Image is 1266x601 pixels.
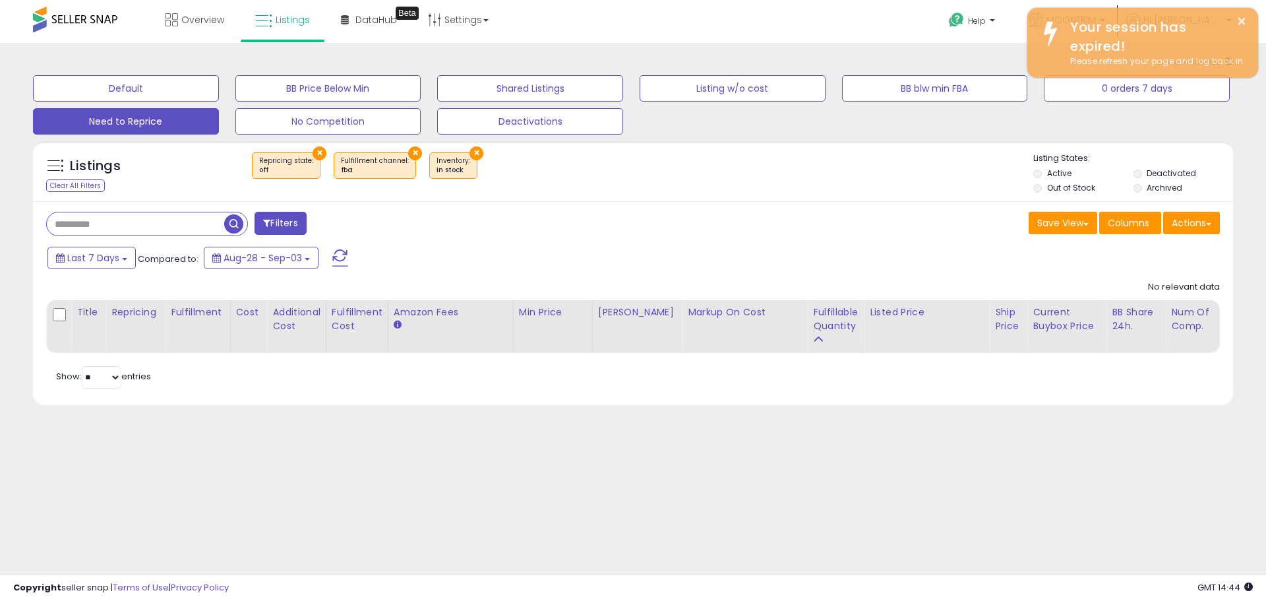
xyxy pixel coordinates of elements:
div: in stock [437,166,470,175]
button: × [469,146,483,160]
a: Help [938,2,1008,43]
th: The percentage added to the cost of goods (COGS) that forms the calculator for Min & Max prices. [682,300,808,353]
button: Listing w/o cost [640,75,826,102]
div: fba [341,166,409,175]
span: Help [968,15,986,26]
button: Actions [1163,212,1220,234]
div: Clear All Filters [46,179,105,192]
div: Fulfillment Cost [332,305,382,333]
div: Listed Price [870,305,984,319]
div: Markup on Cost [688,305,802,319]
button: Filters [255,212,306,235]
div: [PERSON_NAME] [598,305,677,319]
span: Show: entries [56,370,151,383]
label: Deactivated [1147,168,1196,179]
div: Please refresh your page and log back in [1060,55,1248,68]
div: Num of Comp. [1171,305,1219,333]
a: Privacy Policy [171,581,229,594]
p: Listing States: [1033,152,1232,165]
span: Listings [276,13,310,26]
button: × [1236,13,1247,30]
button: Default [33,75,219,102]
span: Compared to: [138,253,198,265]
div: Your session has expired! [1060,18,1248,55]
button: 0 orders 7 days [1044,75,1230,102]
div: Fulfillable Quantity [813,305,859,333]
h5: Listings [70,157,121,175]
button: Need to Reprice [33,108,219,135]
div: BB Share 24h. [1112,305,1160,333]
button: BB Price Below Min [235,75,421,102]
a: Terms of Use [113,581,169,594]
button: Shared Listings [437,75,623,102]
span: Last 7 Days [67,251,119,265]
span: Repricing state : [259,156,313,175]
button: Deactivations [437,108,623,135]
div: Repricing [111,305,160,319]
label: Out of Stock [1047,182,1095,193]
div: Min Price [519,305,587,319]
span: Fulfillment channel : [341,156,409,175]
div: off [259,166,313,175]
button: BB blw min FBA [842,75,1028,102]
span: 2025-09-15 14:44 GMT [1197,581,1253,594]
div: Current Buybox Price [1033,305,1100,333]
button: Columns [1099,212,1161,234]
label: Active [1047,168,1071,179]
i: Get Help [948,12,965,28]
button: × [313,146,326,160]
button: Save View [1029,212,1097,234]
span: Aug-28 - Sep-03 [224,251,302,265]
button: Last 7 Days [47,247,136,269]
label: Archived [1147,182,1182,193]
div: Cost [236,305,262,319]
button: × [408,146,422,160]
span: Overview [181,13,224,26]
button: Aug-28 - Sep-03 [204,247,318,269]
button: No Competition [235,108,421,135]
div: seller snap | | [13,582,229,594]
span: Columns [1108,216,1149,230]
div: Amazon Fees [394,305,508,319]
div: Title [76,305,100,319]
div: Fulfillment [171,305,224,319]
strong: Copyright [13,581,61,594]
div: Ship Price [995,305,1021,333]
span: DataHub [355,13,397,26]
div: Additional Cost [272,305,320,333]
span: Inventory : [437,156,470,175]
div: Tooltip anchor [396,7,419,20]
small: Amazon Fees. [394,319,402,331]
div: No relevant data [1148,281,1220,294]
